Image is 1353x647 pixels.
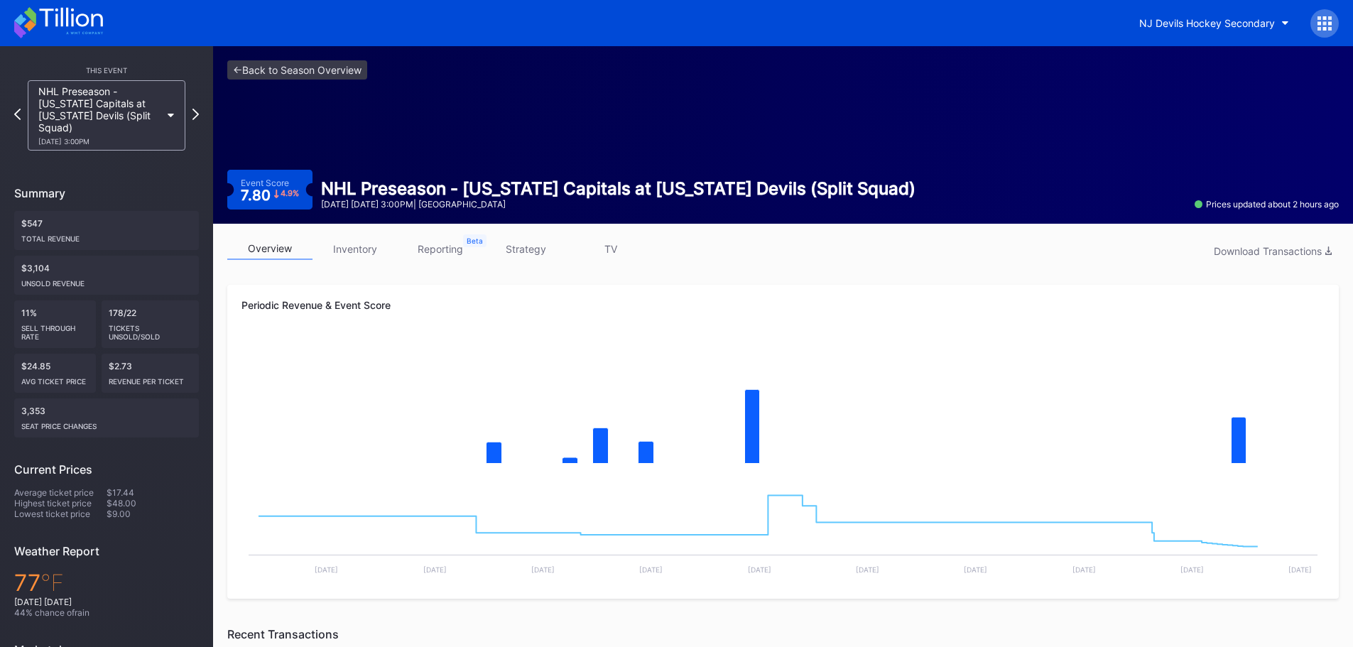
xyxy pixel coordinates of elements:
[107,498,199,509] div: $48.00
[1195,199,1339,210] div: Prices updated about 2 hours ago
[856,565,879,574] text: [DATE]
[107,487,199,498] div: $17.44
[321,199,915,210] div: [DATE] [DATE] 3:00PM | [GEOGRAPHIC_DATA]
[315,565,338,574] text: [DATE]
[14,462,199,477] div: Current Prices
[1072,565,1096,574] text: [DATE]
[1180,565,1204,574] text: [DATE]
[40,569,64,597] span: ℉
[227,60,367,80] a: <-Back to Season Overview
[14,211,199,250] div: $547
[14,597,199,607] div: [DATE] [DATE]
[107,509,199,519] div: $9.00
[14,498,107,509] div: Highest ticket price
[227,238,313,260] a: overview
[14,186,199,200] div: Summary
[423,565,447,574] text: [DATE]
[14,607,199,618] div: 44 % chance of rain
[639,565,663,574] text: [DATE]
[1214,245,1332,257] div: Download Transactions
[21,273,192,288] div: Unsold Revenue
[21,416,192,430] div: seat price changes
[109,371,192,386] div: Revenue per ticket
[398,238,483,260] a: reporting
[14,354,96,393] div: $24.85
[964,565,987,574] text: [DATE]
[14,256,199,295] div: $3,104
[14,509,107,519] div: Lowest ticket price
[1129,10,1300,36] button: NJ Devils Hockey Secondary
[281,190,299,197] div: 4.9 %
[1288,565,1312,574] text: [DATE]
[102,354,200,393] div: $2.73
[21,229,192,243] div: Total Revenue
[568,238,653,260] a: TV
[241,299,1325,311] div: Periodic Revenue & Event Score
[748,565,771,574] text: [DATE]
[321,178,915,199] div: NHL Preseason - [US_STATE] Capitals at [US_STATE] Devils (Split Squad)
[241,478,1325,585] svg: Chart title
[14,398,199,437] div: 3,353
[14,300,96,348] div: 11%
[102,300,200,348] div: 178/22
[38,85,161,146] div: NHL Preseason - [US_STATE] Capitals at [US_STATE] Devils (Split Squad)
[14,66,199,75] div: This Event
[241,336,1325,478] svg: Chart title
[14,487,107,498] div: Average ticket price
[14,569,199,597] div: 77
[241,178,289,188] div: Event Score
[21,318,89,341] div: Sell Through Rate
[483,238,568,260] a: strategy
[531,565,555,574] text: [DATE]
[241,188,299,202] div: 7.80
[109,318,192,341] div: Tickets Unsold/Sold
[227,627,1339,641] div: Recent Transactions
[1207,241,1339,261] button: Download Transactions
[21,371,89,386] div: Avg ticket price
[38,137,161,146] div: [DATE] 3:00PM
[14,544,199,558] div: Weather Report
[1139,17,1275,29] div: NJ Devils Hockey Secondary
[313,238,398,260] a: inventory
